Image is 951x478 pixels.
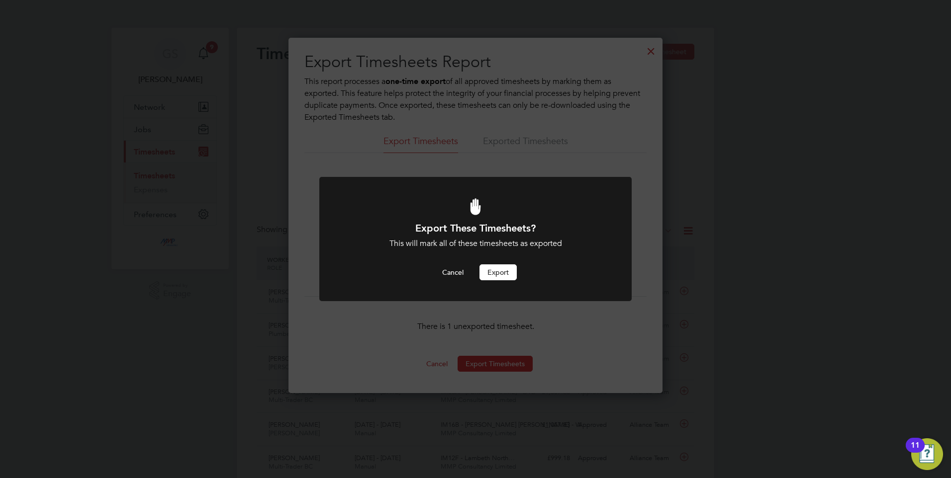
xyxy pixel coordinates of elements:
[434,264,472,280] button: Cancel
[346,222,605,235] h1: Export These Timesheets?
[911,445,920,458] div: 11
[346,239,605,249] div: This will mark all of these timesheets as exported
[911,438,943,470] button: Open Resource Center, 11 new notifications
[479,264,517,280] button: Export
